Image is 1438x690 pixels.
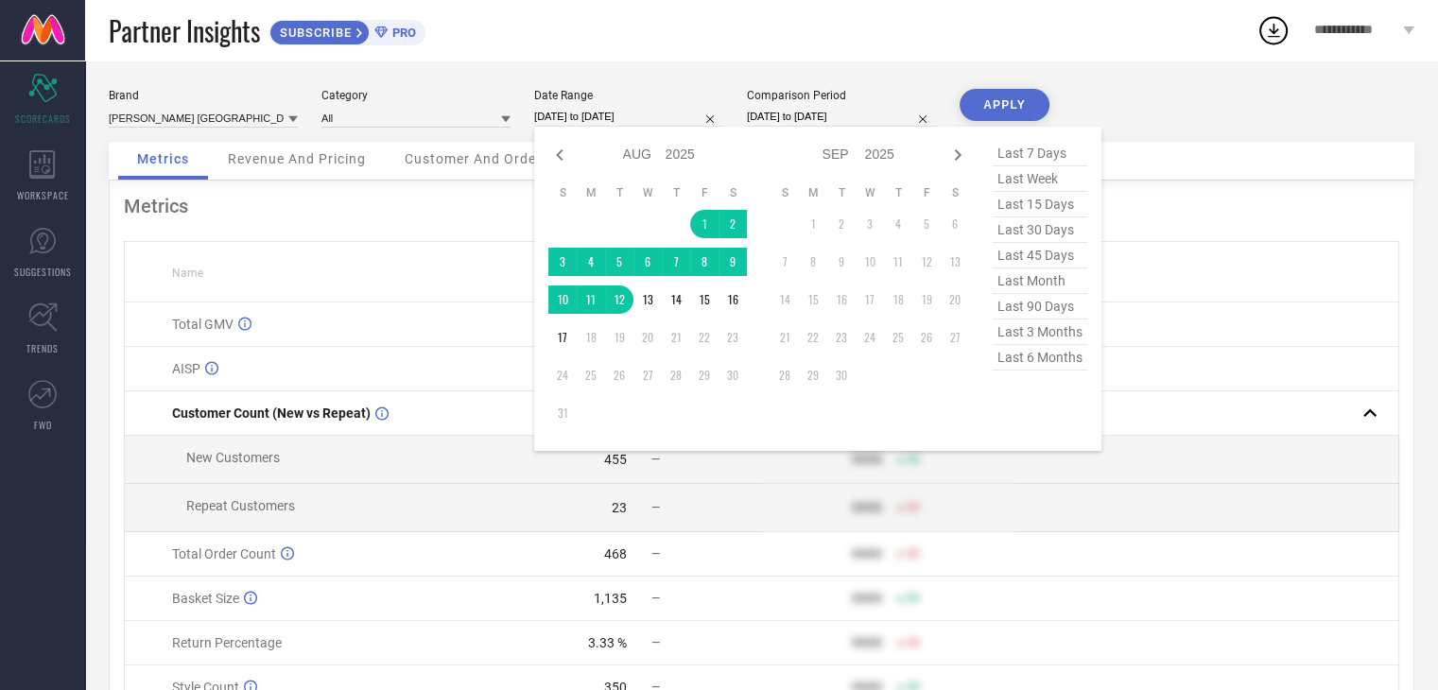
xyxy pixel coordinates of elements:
span: SCORECARDS [15,112,71,126]
td: Sun Sep 07 2025 [771,248,799,276]
span: Revenue And Pricing [228,151,366,166]
td: Mon Sep 29 2025 [799,361,827,389]
div: 455 [604,452,627,467]
td: Sat Sep 06 2025 [941,210,969,238]
td: Tue Aug 05 2025 [605,248,633,276]
th: Friday [912,185,941,200]
span: — [651,453,660,466]
th: Thursday [662,185,690,200]
th: Thursday [884,185,912,200]
div: 9999 [852,500,882,515]
div: 9999 [852,452,882,467]
div: 1,135 [594,591,627,606]
td: Sat Sep 13 2025 [941,248,969,276]
span: 50 [907,636,920,649]
td: Fri Aug 01 2025 [690,210,719,238]
th: Tuesday [605,185,633,200]
span: SUGGESTIONS [14,265,72,279]
td: Thu Sep 18 2025 [884,285,912,314]
td: Sat Aug 30 2025 [719,361,747,389]
span: Customer And Orders [405,151,549,166]
td: Tue Aug 12 2025 [605,285,633,314]
span: last 3 months [993,319,1087,345]
button: APPLY [960,89,1049,121]
th: Monday [577,185,605,200]
span: SUBSCRIBE [270,26,356,40]
div: 3.33 % [588,635,627,650]
td: Wed Aug 06 2025 [633,248,662,276]
span: Metrics [137,151,189,166]
td: Fri Aug 15 2025 [690,285,719,314]
div: Date Range [534,89,723,102]
th: Sunday [771,185,799,200]
span: — [651,501,660,514]
td: Wed Sep 17 2025 [856,285,884,314]
td: Tue Sep 30 2025 [827,361,856,389]
span: last 30 days [993,217,1087,243]
span: Return Percentage [172,635,282,650]
th: Saturday [941,185,969,200]
div: Category [321,89,511,102]
td: Thu Aug 28 2025 [662,361,690,389]
div: 468 [604,546,627,561]
span: Customer Count (New vs Repeat) [172,405,371,421]
td: Sun Aug 24 2025 [548,361,577,389]
td: Sat Sep 27 2025 [941,323,969,352]
th: Wednesday [633,185,662,200]
td: Sun Sep 21 2025 [771,323,799,352]
td: Mon Sep 08 2025 [799,248,827,276]
span: Partner Insights [109,11,260,50]
span: New Customers [186,450,280,465]
th: Sunday [548,185,577,200]
span: last 6 months [993,345,1087,371]
span: 50 [907,501,920,514]
td: Sat Aug 09 2025 [719,248,747,276]
td: Thu Sep 04 2025 [884,210,912,238]
span: last 15 days [993,192,1087,217]
td: Sat Aug 02 2025 [719,210,747,238]
td: Thu Sep 25 2025 [884,323,912,352]
span: — [651,547,660,561]
td: Sat Aug 16 2025 [719,285,747,314]
td: Sun Sep 14 2025 [771,285,799,314]
th: Saturday [719,185,747,200]
th: Tuesday [827,185,856,200]
td: Fri Sep 19 2025 [912,285,941,314]
div: Open download list [1256,13,1291,47]
span: TRENDS [26,341,59,355]
span: 50 [907,547,920,561]
td: Sun Aug 31 2025 [548,399,577,427]
td: Mon Sep 15 2025 [799,285,827,314]
td: Thu Aug 07 2025 [662,248,690,276]
div: 9999 [852,591,882,606]
span: last 7 days [993,141,1087,166]
span: Basket Size [172,591,239,606]
div: 23 [612,500,627,515]
input: Select date range [534,107,723,127]
td: Fri Aug 08 2025 [690,248,719,276]
td: Fri Sep 12 2025 [912,248,941,276]
td: Wed Sep 10 2025 [856,248,884,276]
td: Tue Sep 23 2025 [827,323,856,352]
td: Mon Sep 01 2025 [799,210,827,238]
td: Tue Sep 16 2025 [827,285,856,314]
th: Monday [799,185,827,200]
td: Fri Sep 05 2025 [912,210,941,238]
div: 9999 [852,546,882,561]
td: Sun Aug 03 2025 [548,248,577,276]
td: Tue Aug 19 2025 [605,323,633,352]
td: Thu Aug 21 2025 [662,323,690,352]
span: 50 [907,453,920,466]
td: Mon Sep 22 2025 [799,323,827,352]
span: last month [993,268,1087,294]
div: Metrics [124,195,1399,217]
td: Wed Sep 03 2025 [856,210,884,238]
div: Next month [946,144,969,166]
td: Sun Aug 17 2025 [548,323,577,352]
span: last week [993,166,1087,192]
th: Friday [690,185,719,200]
a: SUBSCRIBEPRO [269,15,425,45]
div: Previous month [548,144,571,166]
td: Mon Aug 18 2025 [577,323,605,352]
span: 50 [907,592,920,605]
